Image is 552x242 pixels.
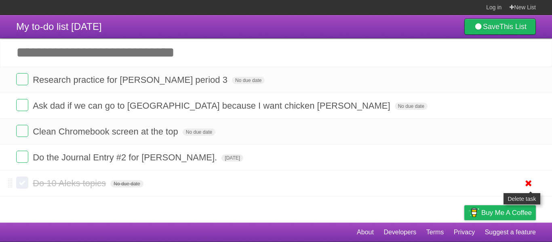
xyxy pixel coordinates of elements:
[33,126,180,137] span: Clean Chromebook screen at the top
[464,19,536,35] a: SaveThis List
[33,75,230,85] span: Research practice for [PERSON_NAME] period 3
[499,23,527,31] b: This List
[110,180,143,187] span: No due date
[481,206,532,220] span: Buy me a coffee
[33,101,392,111] span: Ask dad if we can go to [GEOGRAPHIC_DATA] because I want chicken [PERSON_NAME]
[33,178,108,188] span: Do 10 Aleks topics
[16,99,28,111] label: Done
[16,73,28,85] label: Done
[357,225,374,240] a: About
[232,77,265,84] span: No due date
[426,225,444,240] a: Terms
[468,206,479,219] img: Buy me a coffee
[16,21,102,32] span: My to-do list [DATE]
[183,128,215,136] span: No due date
[395,103,428,110] span: No due date
[16,177,28,189] label: Done
[16,151,28,163] label: Done
[485,225,536,240] a: Suggest a feature
[464,205,536,220] a: Buy me a coffee
[454,225,475,240] a: Privacy
[383,225,416,240] a: Developers
[33,152,219,162] span: Do the Journal Entry #2 for [PERSON_NAME].
[16,125,28,137] label: Done
[221,154,243,162] span: [DATE]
